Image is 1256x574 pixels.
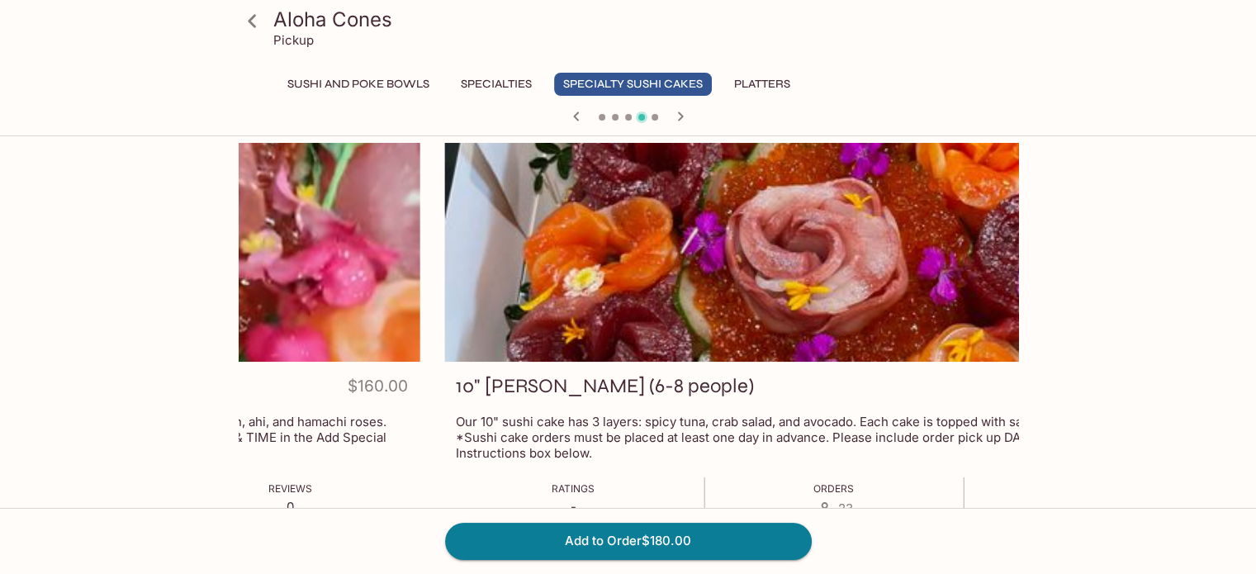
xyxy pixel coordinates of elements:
[444,143,1224,362] div: 10" Sushi Cake (6-8 people)
[268,482,312,495] span: Reviews
[456,414,1212,461] p: Our 10" sushi cake has 3 layers: spicy tuna, crab salad, and avocado. Each cake is topped with sa...
[273,32,314,48] p: Pickup
[268,499,312,515] p: 0
[273,7,1012,32] h3: Aloha Cones
[452,73,541,96] button: Specialties
[554,73,712,96] button: Specialty Sushi Cakes
[552,482,595,495] span: Ratings
[456,373,754,399] h3: 10" [PERSON_NAME] (6-8 people)
[445,523,812,559] button: Add to Order$180.00
[552,499,595,515] p: -
[348,373,408,406] h4: $160.00
[278,73,438,96] button: Sushi and Poke Bowls
[725,73,799,96] button: Platters
[838,500,853,516] span: 23
[813,482,854,495] span: Orders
